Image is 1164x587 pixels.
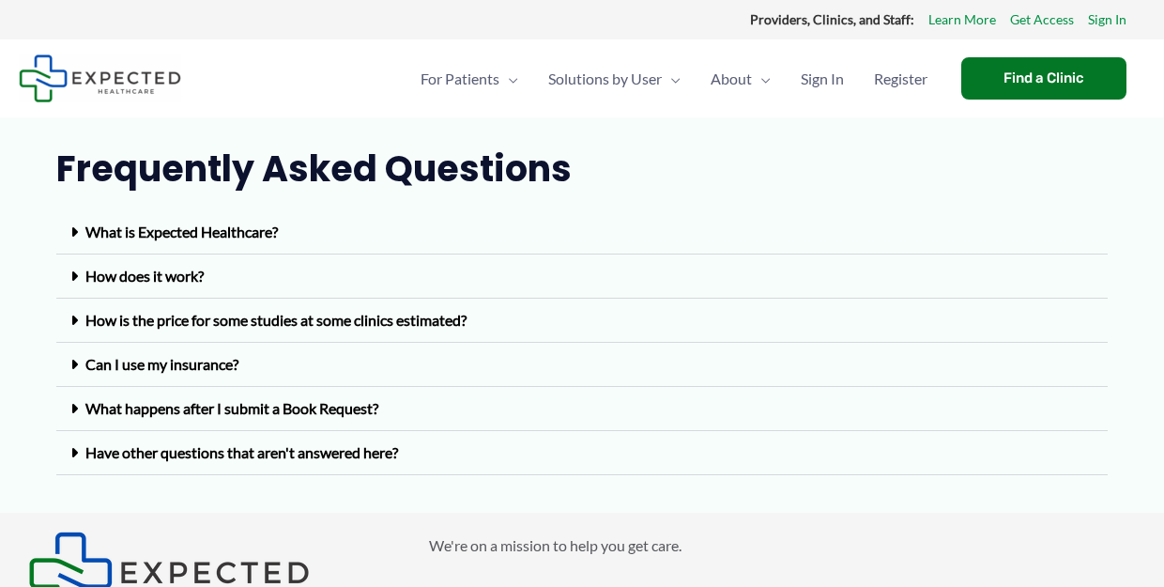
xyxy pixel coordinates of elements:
a: Sign In [786,46,859,112]
span: Menu Toggle [499,46,518,112]
div: How is the price for some studies at some clinics estimated? [56,299,1108,343]
span: Menu Toggle [662,46,681,112]
a: What happens after I submit a Book Request? [85,399,378,417]
a: Find a Clinic [961,57,1126,100]
a: How is the price for some studies at some clinics estimated? [85,311,467,329]
a: Can I use my insurance? [85,355,238,373]
div: What happens after I submit a Book Request? [56,387,1108,431]
span: For Patients [421,46,499,112]
div: Have other questions that aren't answered here? [56,431,1108,475]
a: Sign In [1088,8,1126,32]
strong: Providers, Clinics, and Staff: [750,11,914,27]
nav: Primary Site Navigation [406,46,942,112]
div: How does it work? [56,255,1108,299]
a: For PatientsMenu Toggle [406,46,533,112]
span: About [711,46,752,112]
a: Have other questions that aren't answered here? [85,443,398,461]
a: Solutions by UserMenu Toggle [533,46,696,112]
a: Learn More [928,8,996,32]
span: Sign In [801,46,844,112]
p: We're on a mission to help you get care. [429,532,1136,560]
a: What is Expected Healthcare? [85,223,278,240]
a: Get Access [1010,8,1074,32]
a: AboutMenu Toggle [696,46,786,112]
div: Can I use my insurance? [56,343,1108,387]
span: Solutions by User [548,46,662,112]
span: Menu Toggle [752,46,771,112]
div: What is Expected Healthcare? [56,210,1108,255]
span: Register [874,46,927,112]
img: Expected Healthcare Logo - side, dark font, small [19,54,181,102]
a: Register [859,46,942,112]
a: How does it work? [85,267,204,285]
h2: Frequently Asked Questions [56,146,1108,192]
